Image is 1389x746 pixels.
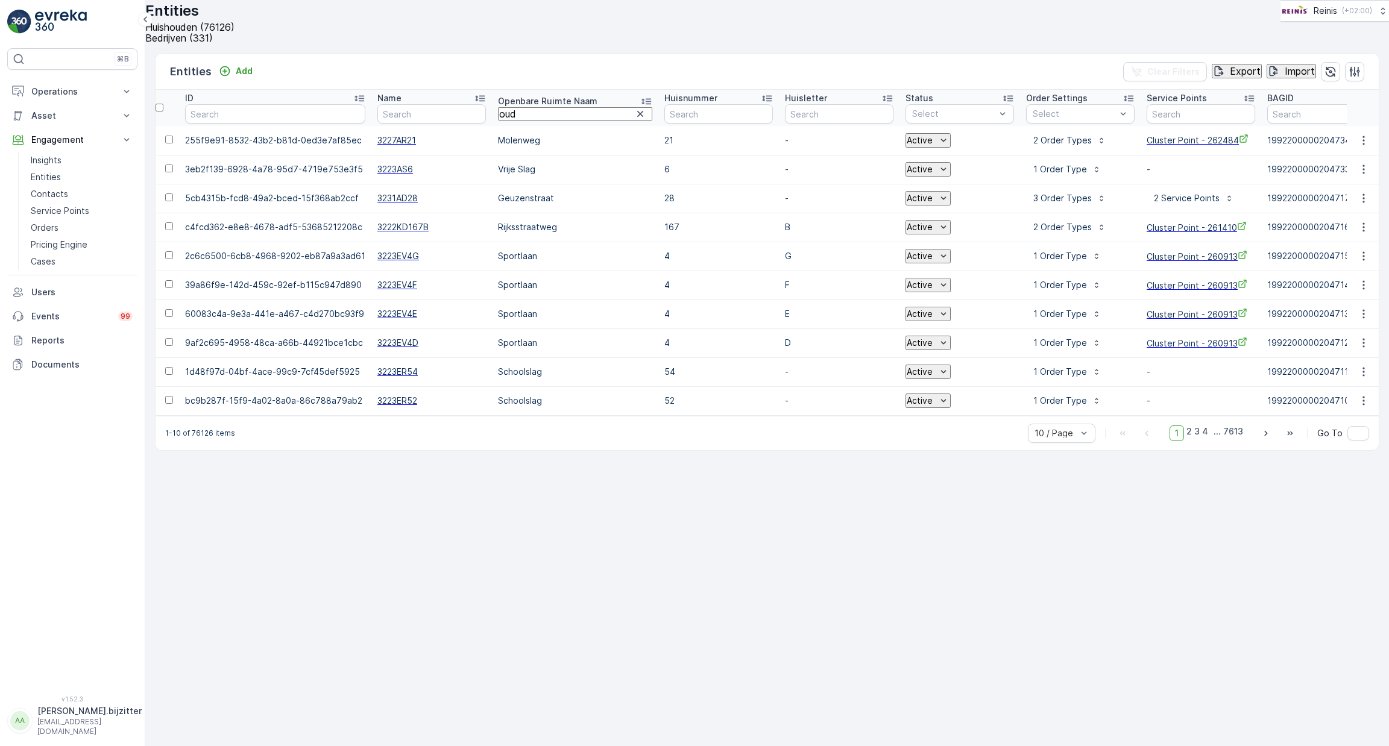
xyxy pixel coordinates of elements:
p: Active [907,396,933,406]
p: - [785,192,893,204]
p: 2 Service Points [1154,192,1220,204]
span: 3223EV4F [377,279,486,291]
p: 5cb4315b-fcd8-49a2-bced-15f368ab2ccf [185,192,365,204]
p: Schoolslag [498,366,652,378]
p: 3eb2f139-6928-4a78-95d7-4719e753e3f5 [185,163,365,175]
a: Reports [7,328,137,353]
span: Cluster Point - 260913 [1147,279,1255,292]
p: Events [31,310,111,322]
p: 60083c4a-9e3a-441e-a467-c4d270bc93f9 [185,308,365,320]
button: 1 Order Type [1026,275,1109,295]
p: bc9b287f-15f9-4a02-8a0a-86c788a79ab2 [185,395,365,407]
p: 1992200000204713 [1267,308,1376,320]
p: 167 [664,221,773,233]
p: E [785,308,893,320]
button: 1 Order Type [1026,333,1109,353]
p: Active [907,136,933,145]
span: 3223AS6 [377,163,486,175]
p: 39a86f9e-142d-459c-92ef-b115c947d890 [185,279,365,291]
p: - [1147,395,1255,407]
p: Rijksstraatweg [498,221,652,233]
p: Vrije Slag [498,163,652,175]
p: 4 [664,308,773,320]
a: Entities [26,169,137,186]
p: Molenweg [498,134,652,146]
p: - [1147,366,1255,378]
span: Bedrijven (331) [145,32,213,44]
p: Huisnummer [664,92,717,104]
p: - [785,163,893,175]
a: 3222KD167B [377,221,486,233]
p: D [785,337,893,349]
a: Pricing Engine [26,236,137,253]
p: Orders [31,222,58,234]
span: 4 [1202,425,1208,441]
input: Search [664,104,773,124]
a: 3223ER54 [377,366,486,378]
button: Engagement [7,128,137,152]
a: 3231AD28 [377,192,486,204]
p: Schoolslag [498,395,652,407]
p: 1992200000204711 [1267,366,1376,378]
span: Huishouden (76126) [145,21,235,33]
p: 2c6c6500-6cb8-4968-9202-eb87a9a3ad61 [185,250,365,262]
button: Clear Filters [1123,62,1207,81]
button: Active [906,336,951,350]
p: 1992200000204717 [1267,192,1376,204]
button: Asset [7,104,137,128]
span: Go To [1317,427,1343,439]
p: ( +02:00 ) [1342,6,1372,16]
p: 4 [664,279,773,291]
button: 2 Order Types [1026,218,1113,237]
p: 52 [664,395,773,407]
span: 1 [1170,425,1184,441]
button: Operations [7,80,137,104]
p: 1 Order Type [1033,308,1087,320]
img: logo [7,10,31,34]
p: - [1147,163,1255,175]
p: [EMAIL_ADDRESS][DOMAIN_NAME] [37,717,142,736]
p: Reinis [1314,5,1337,17]
button: 2 Service Points [1147,189,1241,208]
input: Search [1267,104,1376,124]
p: 1992200000204716 [1267,221,1376,233]
p: 2 Order Types [1033,221,1092,233]
p: 3 Order Types [1033,192,1092,204]
p: 1 Order Type [1033,279,1087,291]
p: Sportlaan [498,279,652,291]
p: Export [1230,66,1261,77]
span: 3 [1194,425,1200,441]
p: 28 [664,192,773,204]
button: Active [906,249,951,263]
p: 1 Order Type [1033,337,1087,349]
p: Active [907,222,933,232]
span: Cluster Point - 260913 [1147,250,1255,263]
a: Cluster Point - 261410 [1147,221,1255,234]
button: 2 Order Types [1026,131,1113,150]
a: Events99 [7,304,137,328]
p: Asset [31,110,113,122]
p: 4 [664,250,773,262]
button: Active [906,278,951,292]
p: Order Settings [1026,92,1088,104]
p: B [785,221,893,233]
p: Active [907,367,933,377]
p: Active [907,309,933,319]
input: Search [498,107,652,121]
p: Active [907,251,933,261]
a: Service Points [26,202,137,219]
p: Sportlaan [498,337,652,349]
span: Cluster Point - 260913 [1147,337,1255,349]
p: Service Points [1147,92,1207,104]
a: 3223ER52 [377,395,486,407]
p: 1992200000204714 [1267,279,1376,291]
a: Cluster Point - 262484 [1147,134,1255,146]
span: 3223EV4G [377,250,486,262]
button: Export [1212,64,1262,78]
p: 21 [664,134,773,146]
p: Openbare Ruimte Naam [498,95,597,107]
a: 3227AR21 [377,134,486,146]
button: 3 Order Types [1026,189,1113,208]
input: Search [377,104,486,124]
